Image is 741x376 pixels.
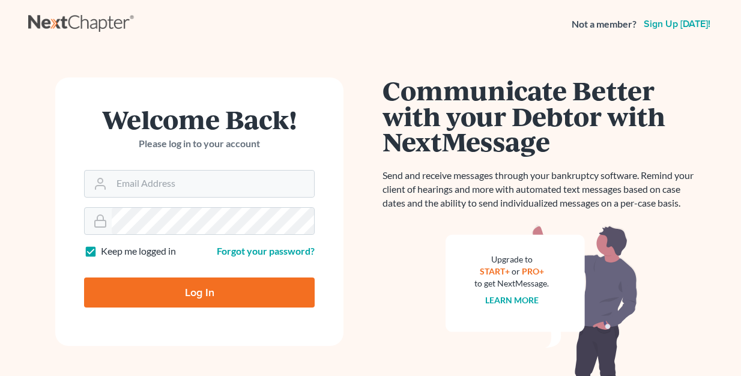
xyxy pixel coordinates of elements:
span: or [512,266,520,276]
h1: Communicate Better with your Debtor with NextMessage [383,77,701,154]
div: Upgrade to [474,253,549,265]
a: Sign up [DATE]! [641,19,713,29]
a: START+ [480,266,510,276]
strong: Not a member? [572,17,637,31]
input: Log In [84,277,315,308]
p: Please log in to your account [84,137,315,151]
p: Send and receive messages through your bankruptcy software. Remind your client of hearings and mo... [383,169,701,210]
label: Keep me logged in [101,244,176,258]
input: Email Address [112,171,314,197]
a: Learn more [485,295,539,305]
a: Forgot your password? [217,245,315,256]
h1: Welcome Back! [84,106,315,132]
div: to get NextMessage. [474,277,549,290]
a: PRO+ [522,266,544,276]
